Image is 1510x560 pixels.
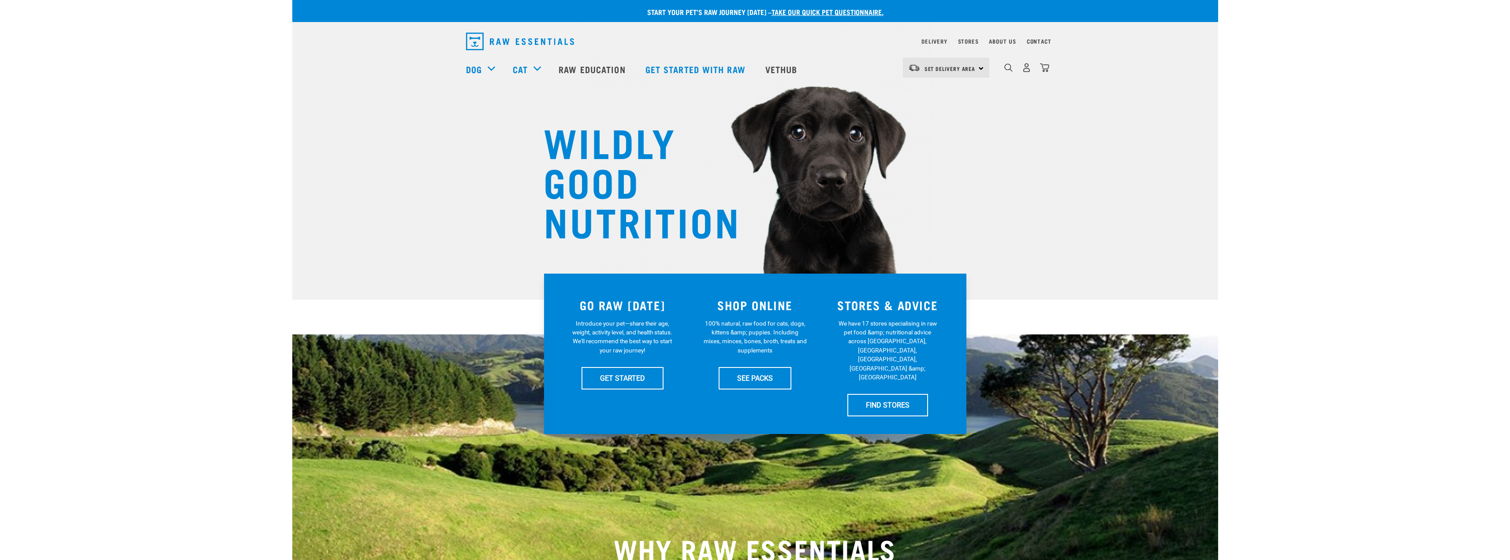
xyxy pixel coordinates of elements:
nav: dropdown navigation [459,29,1051,54]
p: 100% natural, raw food for cats, dogs, kittens &amp; puppies. Including mixes, minces, bones, bro... [703,319,807,355]
p: Introduce your pet—share their age, weight, activity level, and health status. We'll recommend th... [570,319,674,355]
a: Delivery [921,40,947,43]
a: SEE PACKS [719,367,791,389]
h3: SHOP ONLINE [694,298,816,312]
img: home-icon@2x.png [1040,63,1049,72]
img: Raw Essentials Logo [466,33,574,50]
img: van-moving.png [908,64,920,72]
span: Set Delivery Area [925,67,976,70]
img: home-icon-1@2x.png [1004,63,1013,72]
img: user.png [1022,63,1031,72]
a: Get started with Raw [637,52,757,87]
a: Dog [466,63,482,76]
nav: dropdown navigation [292,52,1218,87]
a: Contact [1027,40,1051,43]
a: Stores [958,40,979,43]
a: take our quick pet questionnaire. [772,10,884,14]
a: GET STARTED [582,367,664,389]
h1: WILDLY GOOD NUTRITION [544,121,720,240]
a: Raw Education [550,52,636,87]
p: Start your pet’s raw journey [DATE] – [299,7,1225,17]
a: About Us [989,40,1016,43]
a: Vethub [757,52,809,87]
p: We have 17 stores specialising in raw pet food &amp; nutritional advice across [GEOGRAPHIC_DATA],... [836,319,940,382]
a: Cat [513,63,528,76]
h3: GO RAW [DATE] [562,298,684,312]
a: FIND STORES [847,394,928,416]
h3: STORES & ADVICE [827,298,949,312]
